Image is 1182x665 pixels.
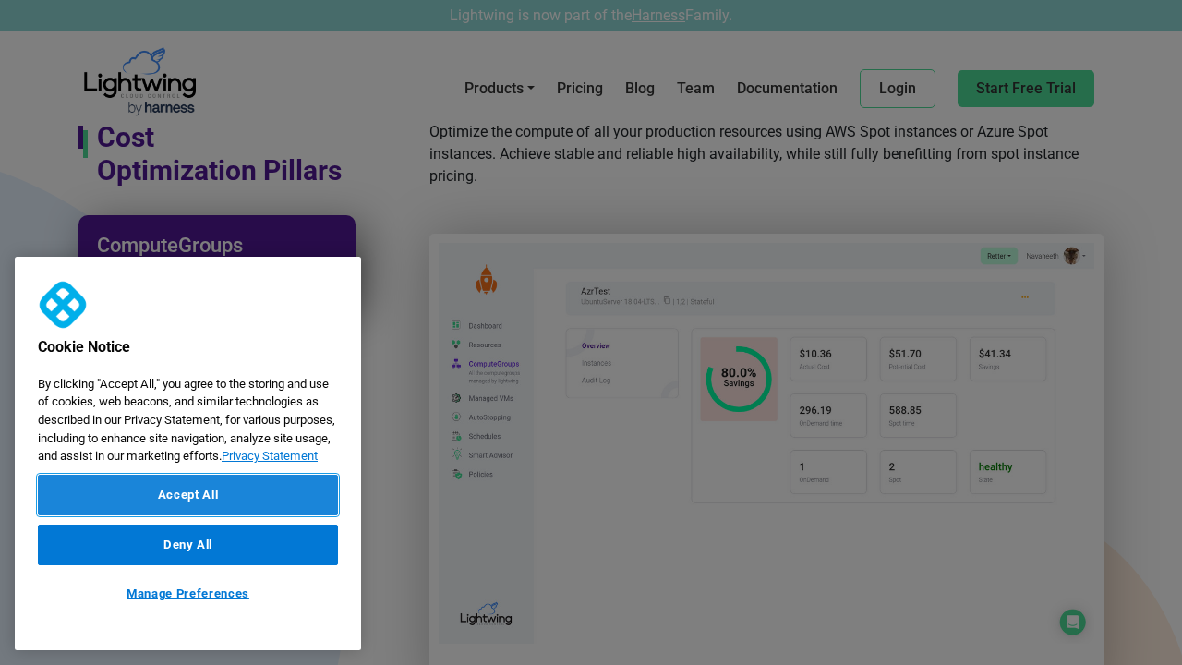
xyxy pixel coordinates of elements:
button: Accept All [38,475,338,515]
div: Cookie Notice [15,257,361,650]
div: By clicking "Accept All," you agree to the storing and use of cookies, web beacons, and similar t... [15,366,361,475]
img: Company Logo [33,275,92,334]
a: More information about your privacy, opens in a new tab [222,449,318,463]
button: Deny All [38,525,338,565]
button: Manage Preferences [38,574,338,613]
h2: Cookie Notice [15,338,315,366]
div: Cookie banner [15,257,361,650]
